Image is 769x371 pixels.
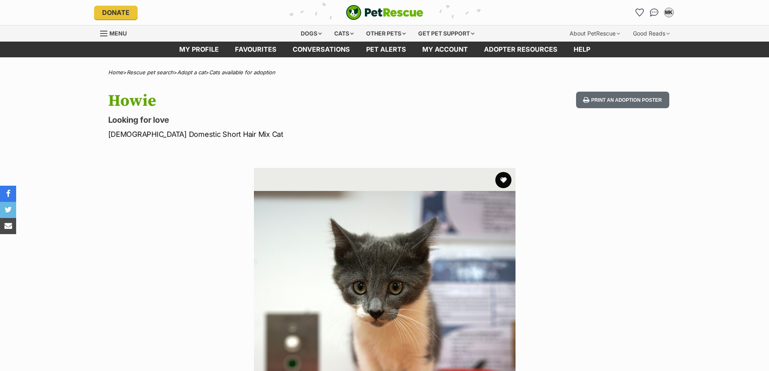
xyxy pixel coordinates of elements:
[495,172,511,188] button: favourite
[329,25,359,42] div: Cats
[633,6,675,19] ul: Account quick links
[100,25,132,40] a: Menu
[627,25,675,42] div: Good Reads
[665,8,673,17] div: MK
[414,42,476,57] a: My account
[650,8,658,17] img: chat-41dd97257d64d25036548639549fe6c8038ab92f7586957e7f3b1b290dea8141.svg
[88,69,681,75] div: > > >
[346,5,423,20] a: PetRescue
[566,42,598,57] a: Help
[108,92,450,110] h1: Howie
[564,25,626,42] div: About PetRescue
[648,6,661,19] a: Conversations
[171,42,227,57] a: My profile
[94,6,138,19] a: Donate
[413,25,480,42] div: Get pet support
[662,6,675,19] button: My account
[108,129,450,140] p: [DEMOGRAPHIC_DATA] Domestic Short Hair Mix Cat
[108,114,450,126] p: Looking for love
[127,69,174,75] a: Rescue pet search
[633,6,646,19] a: Favourites
[576,92,669,108] button: Print an adoption poster
[358,42,414,57] a: Pet alerts
[109,30,127,37] span: Menu
[227,42,285,57] a: Favourites
[360,25,411,42] div: Other pets
[285,42,358,57] a: conversations
[295,25,327,42] div: Dogs
[177,69,205,75] a: Adopt a cat
[346,5,423,20] img: logo-cat-932fe2b9b8326f06289b0f2fb663e598f794de774fb13d1741a6617ecf9a85b4.svg
[108,69,123,75] a: Home
[209,69,275,75] a: Cats available for adoption
[476,42,566,57] a: Adopter resources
